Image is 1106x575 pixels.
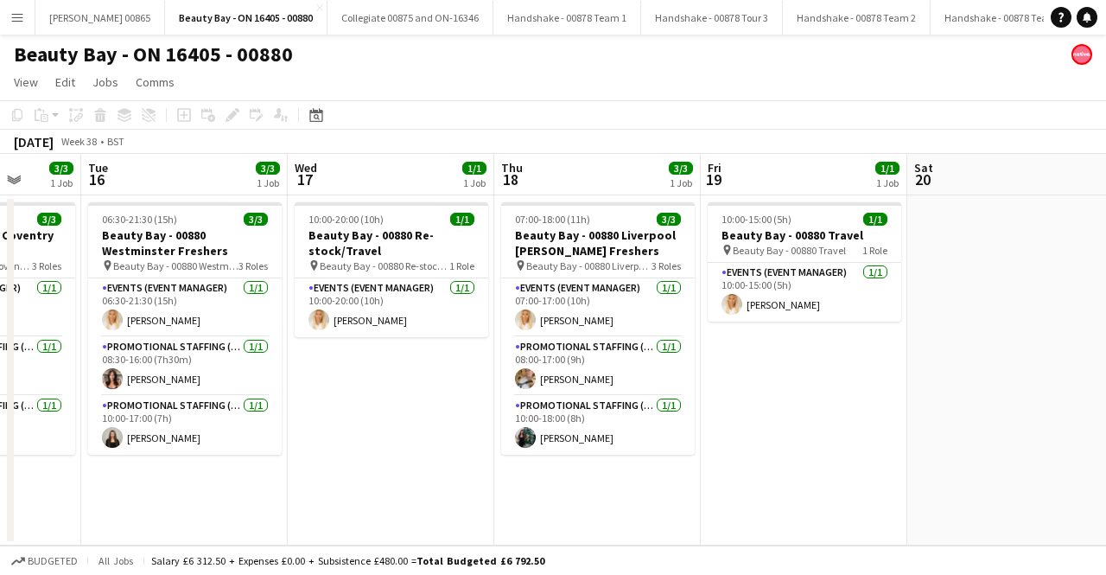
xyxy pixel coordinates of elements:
span: Jobs [92,74,118,90]
button: Beauty Bay - ON 16405 - 00880 [165,1,327,35]
div: Salary £6 312.50 + Expenses £0.00 + Subsistence £480.00 = [151,554,544,567]
button: Handshake - 00878 Team 4 [931,1,1078,35]
span: Edit [55,74,75,90]
a: Comms [129,71,181,93]
div: [DATE] [14,133,54,150]
a: Jobs [86,71,125,93]
button: Handshake - 00878 Tour 3 [641,1,783,35]
button: Budgeted [9,552,80,571]
span: Budgeted [28,555,78,567]
app-user-avatar: native Staffing [1071,44,1092,65]
h1: Beauty Bay - ON 16405 - 00880 [14,42,293,67]
button: Handshake - 00878 Team 2 [783,1,931,35]
div: BST [107,135,124,148]
button: [PERSON_NAME] 00865 [35,1,165,35]
a: View [7,71,45,93]
a: Edit [48,71,82,93]
span: Total Budgeted £6 792.50 [416,554,544,567]
button: Collegiate 00875 and ON-16346 [327,1,493,35]
span: View [14,74,38,90]
span: Comms [136,74,175,90]
span: All jobs [95,554,137,567]
button: Handshake - 00878 Team 1 [493,1,641,35]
